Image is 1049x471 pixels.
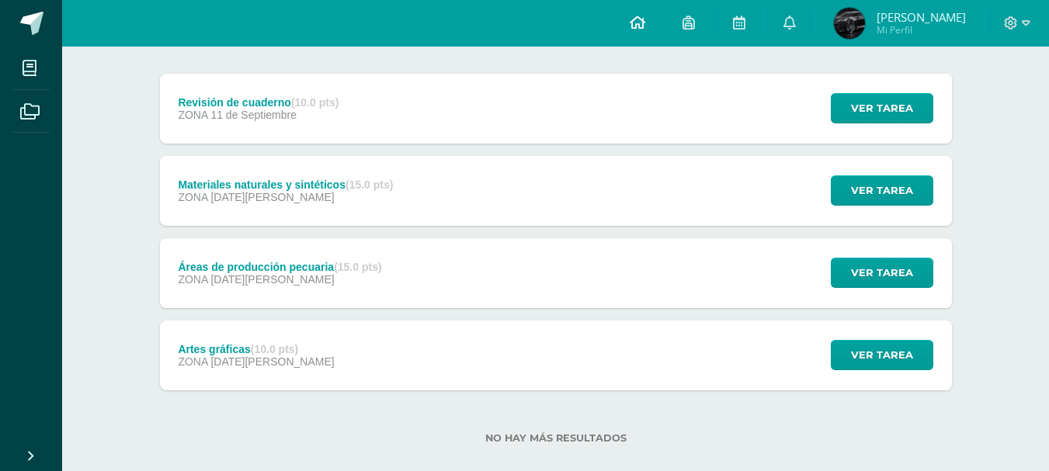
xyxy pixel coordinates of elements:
[851,94,913,123] span: Ver tarea
[346,178,393,191] strong: (15.0 pts)
[178,261,381,273] div: Áreas de producción pecuaria
[851,341,913,369] span: Ver tarea
[178,355,207,368] span: ZONA
[834,8,865,39] img: 9cc374ce5008add2e446686e7b1eb29b.png
[210,109,297,121] span: 11 de Septiembre
[291,96,339,109] strong: (10.0 pts)
[178,178,393,191] div: Materiales naturales y sintéticos
[178,343,334,355] div: Artes gráficas
[178,96,339,109] div: Revisión de cuaderno
[251,343,298,355] strong: (10.0 pts)
[210,273,334,286] span: [DATE][PERSON_NAME]
[877,9,966,25] span: [PERSON_NAME]
[831,93,933,123] button: Ver tarea
[851,258,913,287] span: Ver tarea
[831,258,933,288] button: Ver tarea
[851,176,913,205] span: Ver tarea
[178,191,207,203] span: ZONA
[831,340,933,370] button: Ver tarea
[334,261,381,273] strong: (15.0 pts)
[160,432,952,444] label: No hay más resultados
[831,175,933,206] button: Ver tarea
[178,109,207,121] span: ZONA
[210,355,334,368] span: [DATE][PERSON_NAME]
[877,23,966,36] span: Mi Perfil
[210,191,334,203] span: [DATE][PERSON_NAME]
[178,273,207,286] span: ZONA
